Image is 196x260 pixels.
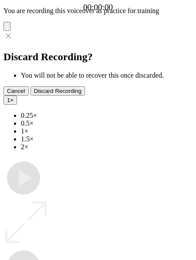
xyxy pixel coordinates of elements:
h2: Discard Recording? [3,51,193,63]
button: Cancel [3,86,29,96]
li: You will not be able to recover this once discarded. [21,72,193,79]
li: 1.5× [21,135,193,143]
li: 0.25× [21,112,193,120]
li: 1× [21,127,193,135]
p: You are recording this voiceover as practice for training [3,7,193,15]
button: Discard Recording [30,86,85,96]
a: 00:00:00 [83,3,113,12]
li: 2× [21,143,193,151]
button: 1× [3,96,17,105]
li: 0.5× [21,120,193,127]
span: 1 [7,97,10,103]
